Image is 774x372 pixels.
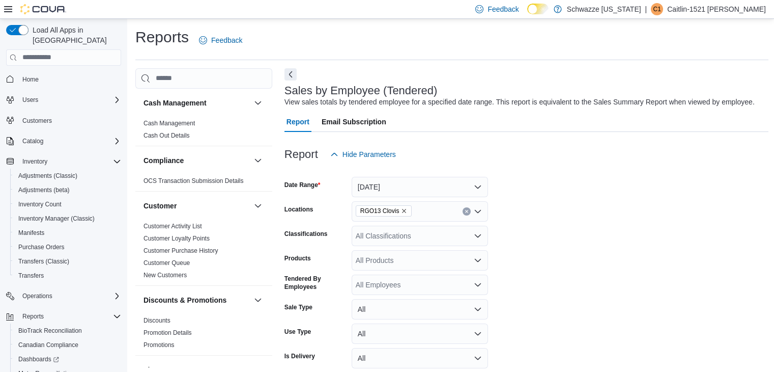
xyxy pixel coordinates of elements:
[14,227,121,239] span: Manifests
[284,68,297,81] button: Next
[252,154,264,167] button: Compliance
[135,117,272,146] div: Cash Management
[10,211,125,226] button: Inventory Manager (Classic)
[144,341,175,349] span: Promotions
[14,198,66,210] a: Inventory Count
[651,3,663,15] div: Caitlin-1521 Noll
[10,269,125,283] button: Transfers
[14,184,74,196] a: Adjustments (beta)
[144,317,170,324] a: Discounts
[356,205,412,217] span: RGO13 Clovis
[144,247,218,255] span: Customer Purchase History
[284,148,318,161] h3: Report
[14,255,121,268] span: Transfers (Classic)
[10,324,125,338] button: BioTrack Reconciliation
[18,155,121,168] span: Inventory
[352,348,488,368] button: All
[144,222,202,230] span: Customer Activity List
[144,119,195,127] span: Cash Management
[401,208,407,214] button: Remove RGO13 Clovis from selection in this group
[14,170,81,182] a: Adjustments (Classic)
[144,120,195,127] a: Cash Management
[14,227,48,239] a: Manifests
[252,97,264,109] button: Cash Management
[488,4,519,14] span: Feedback
[144,295,226,305] h3: Discounts & Promotions
[144,131,190,140] span: Cash Out Details
[322,112,386,132] span: Email Subscription
[144,316,170,325] span: Discounts
[527,4,549,14] input: Dark Mode
[14,198,121,210] span: Inventory Count
[18,310,121,323] span: Reports
[284,205,313,214] label: Locations
[2,113,125,128] button: Customers
[18,172,77,180] span: Adjustments (Classic)
[144,98,207,108] h3: Cash Management
[252,294,264,306] button: Discounts & Promotions
[144,329,192,337] span: Promotion Details
[284,97,755,108] div: View sales totals by tendered employee for a specified date range. This report is equivalent to t...
[144,272,187,279] a: New Customers
[284,254,311,262] label: Products
[144,295,250,305] button: Discounts & Promotions
[18,94,42,106] button: Users
[144,341,175,349] a: Promotions
[474,207,482,216] button: Open list of options
[18,135,121,147] span: Catalog
[10,352,125,366] a: Dashboards
[144,259,190,267] span: Customer Queue
[14,241,121,253] span: Purchase Orders
[14,353,121,365] span: Dashboards
[352,177,488,197] button: [DATE]
[18,73,121,86] span: Home
[14,241,69,253] a: Purchase Orders
[14,353,63,365] a: Dashboards
[144,98,250,108] button: Cash Management
[286,112,309,132] span: Report
[14,339,121,351] span: Canadian Compliance
[18,327,82,335] span: BioTrack Reconciliation
[211,35,242,45] span: Feedback
[18,355,59,363] span: Dashboards
[474,256,482,264] button: Open list of options
[135,27,189,47] h1: Reports
[2,154,125,169] button: Inventory
[14,339,82,351] a: Canadian Compliance
[135,220,272,285] div: Customer
[342,149,396,160] span: Hide Parameters
[14,184,121,196] span: Adjustments (beta)
[144,234,210,243] span: Customer Loyalty Points
[135,314,272,355] div: Discounts & Promotions
[645,3,647,15] p: |
[144,259,190,267] a: Customer Queue
[144,247,218,254] a: Customer Purchase History
[567,3,641,15] p: Schwazze [US_STATE]
[22,312,44,321] span: Reports
[10,197,125,211] button: Inventory Count
[18,290,121,302] span: Operations
[352,299,488,320] button: All
[22,137,43,145] span: Catalog
[284,181,321,189] label: Date Range
[22,96,38,104] span: Users
[10,338,125,352] button: Canadian Compliance
[14,212,121,225] span: Inventory Manager (Classic)
[144,201,177,211] h3: Customer
[28,25,121,45] span: Load All Apps in [GEOGRAPHIC_DATA]
[326,144,400,165] button: Hide Parameters
[14,212,99,225] a: Inventory Manager (Classic)
[22,75,39,84] span: Home
[22,117,52,125] span: Customers
[18,310,48,323] button: Reports
[10,169,125,183] button: Adjustments (Classic)
[284,328,311,336] label: Use Type
[10,254,125,269] button: Transfers (Classic)
[14,270,121,282] span: Transfers
[527,14,528,15] span: Dark Mode
[14,170,121,182] span: Adjustments (Classic)
[474,281,482,289] button: Open list of options
[2,309,125,324] button: Reports
[18,257,69,265] span: Transfers (Classic)
[10,183,125,197] button: Adjustments (beta)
